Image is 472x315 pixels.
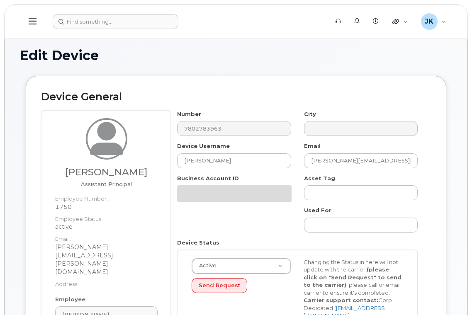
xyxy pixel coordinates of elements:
span: Job title [81,181,132,187]
dd: [PERSON_NAME][EMAIL_ADDRESS][PERSON_NAME][DOMAIN_NAME] [55,243,158,276]
strong: Carrier support contact: [304,297,378,303]
h1: Edit Device [19,48,453,63]
strong: (please click on "Send Request" to send to the carrier) [304,266,401,288]
button: Send Request [192,278,247,293]
label: Asset Tag [304,174,335,182]
dt: Employee Number: [55,191,158,203]
label: Business Account ID [177,174,239,182]
h3: [PERSON_NAME] [55,167,158,177]
label: Number [177,110,201,118]
label: City [304,110,316,118]
dt: Email: [55,231,158,243]
dt: Employee Status: [55,211,158,223]
dt: Address: [55,276,158,288]
dd: active [55,223,158,231]
h2: Device General [41,91,431,103]
label: Email [304,142,321,150]
dd: 1750 [55,203,158,211]
a: Active [192,259,291,274]
label: Device Status [177,239,219,247]
span: Active [194,262,217,269]
label: Used For [304,206,331,214]
label: Device Username [177,142,230,150]
label: Employee [55,296,85,303]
